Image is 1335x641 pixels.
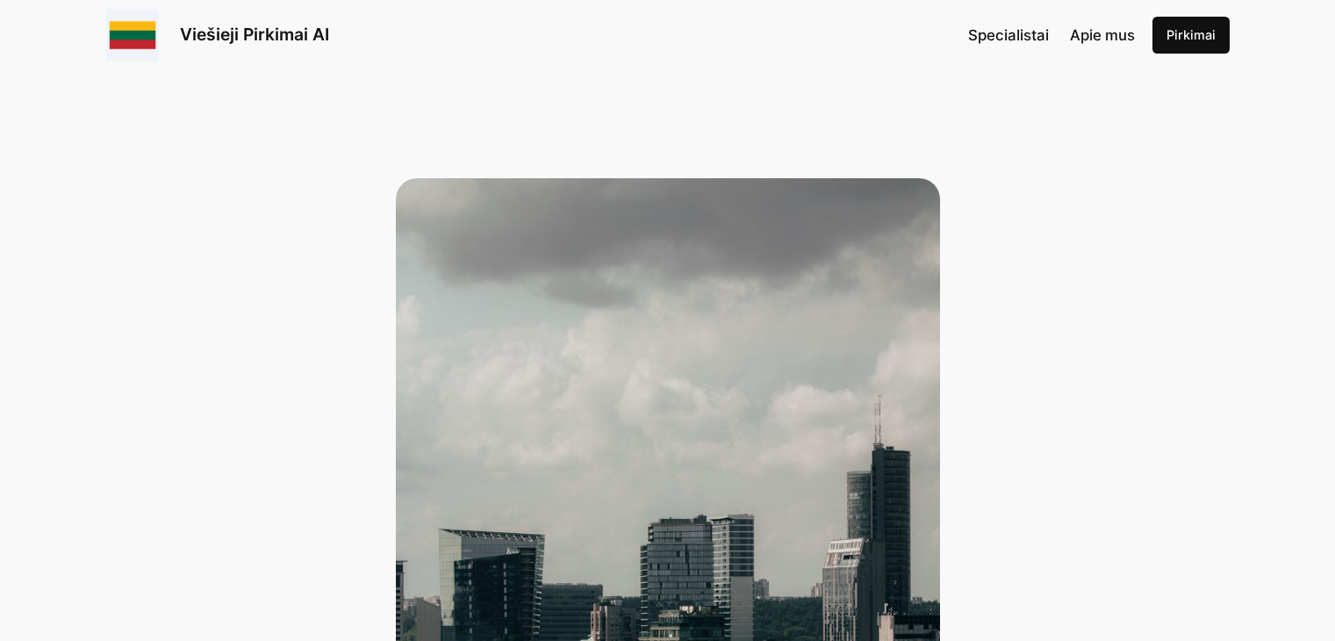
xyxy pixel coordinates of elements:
a: Specialistai [968,24,1049,47]
span: Specialistai [968,26,1049,44]
a: Pirkimai [1152,17,1230,54]
a: Apie mus [1070,24,1135,47]
a: Viešieji Pirkimai AI [180,24,329,45]
nav: Navigation [968,24,1135,47]
span: Apie mus [1070,26,1135,44]
img: Viešieji pirkimai logo [106,9,159,61]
